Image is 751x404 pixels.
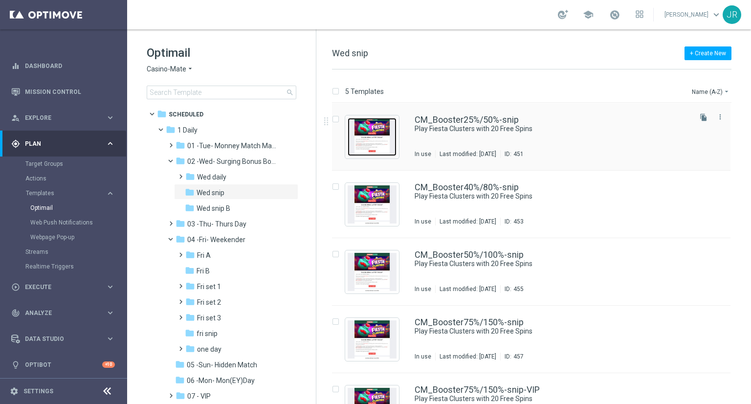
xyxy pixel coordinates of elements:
[30,204,102,212] a: Optimail
[500,353,524,360] div: ID:
[26,190,106,196] div: Templates
[322,306,749,373] div: Press SPACE to select this row.
[187,141,280,150] span: 01 -Tue- Monney Match Maker
[197,188,224,197] span: Wed snip
[147,65,194,74] button: Casino-Mate arrow_drop_down
[25,263,102,270] a: Realtime Triggers
[187,392,211,401] span: 07 - VIP
[11,62,115,70] button: equalizer Dashboard
[25,259,126,274] div: Realtime Triggers
[106,308,115,317] i: keyboard_arrow_right
[500,218,524,225] div: ID:
[23,388,53,394] a: Settings
[286,89,294,96] span: search
[185,187,195,197] i: folder
[169,110,203,119] span: Scheduled
[25,115,106,121] span: Explore
[415,192,689,201] div: Play Fiesta Clusters with 20 Free Spins
[197,251,211,260] span: Fri A
[11,140,115,148] button: gps_fixed Plan keyboard_arrow_right
[25,141,106,147] span: Plan
[30,201,126,215] div: Optimail
[11,139,106,148] div: Plan
[11,309,115,317] div: track_changes Analyze keyboard_arrow_right
[322,103,749,171] div: Press SPACE to select this row.
[723,88,730,95] i: arrow_drop_down
[177,126,198,135] span: 1 Daily
[436,285,500,293] div: Last modified: [DATE]
[197,345,221,354] span: one day
[11,352,115,378] div: Optibot
[185,172,195,181] i: folder
[102,361,115,368] div: +10
[415,318,524,327] a: CM_Booster75%/150%-snip
[583,9,594,20] span: school
[348,253,397,291] img: 455.jpeg
[25,245,126,259] div: Streams
[715,111,725,123] button: more_vert
[415,353,431,360] div: In use
[436,353,500,360] div: Last modified: [DATE]
[11,114,115,122] button: person_search Explore keyboard_arrow_right
[348,185,397,224] img: 453.jpeg
[716,113,724,121] i: more_vert
[415,218,431,225] div: In use
[147,45,296,61] h1: Optimail
[25,186,126,245] div: Templates
[415,394,689,404] div: Play Fiesta Clusters with 20 Free Spins
[197,282,221,291] span: Fri set 1
[11,335,115,343] button: Data Studio keyboard_arrow_right
[500,150,524,158] div: ID:
[197,204,230,213] span: Wed snip B
[322,238,749,306] div: Press SPACE to select this row.
[415,285,431,293] div: In use
[415,150,431,158] div: In use
[176,391,185,401] i: folder
[30,230,126,245] div: Webpage Pop-up
[166,125,176,135] i: folder
[176,156,185,166] i: folder
[711,9,722,20] span: keyboard_arrow_down
[25,160,102,168] a: Target Groups
[197,314,221,322] span: Fri set 3
[415,183,519,192] a: CM_Booster40%/80%-snip
[197,329,218,338] span: fri snip
[30,219,102,226] a: Web Push Notifications
[25,189,115,197] button: Templates keyboard_arrow_right
[10,387,19,396] i: settings
[415,259,667,269] a: Play Fiesta Clusters with 20 Free Spins
[513,285,524,293] div: 455
[11,113,106,122] div: Explore
[187,360,257,369] span: 05 -Sun- Hidden Match
[187,220,246,228] span: 03 -Thu- Thurs Day
[197,298,221,307] span: Fri set 2
[157,109,167,119] i: folder
[700,113,707,121] i: file_copy
[25,53,115,79] a: Dashboard
[11,79,115,105] div: Mission Control
[11,335,106,343] div: Data Studio
[11,309,20,317] i: track_changes
[11,88,115,96] div: Mission Control
[30,215,126,230] div: Web Push Notifications
[348,320,397,359] img: 457.jpeg
[11,139,20,148] i: gps_fixed
[187,157,280,166] span: 02 -Wed- Surging Bonus Booster
[30,233,102,241] a: Webpage Pop-up
[415,327,667,336] a: Play Fiesta Clusters with 20 Free Spins
[322,171,749,238] div: Press SPACE to select this row.
[175,359,185,369] i: folder
[415,327,689,336] div: Play Fiesta Clusters with 20 Free Spins
[500,285,524,293] div: ID:
[513,353,524,360] div: 457
[11,360,20,369] i: lightbulb
[11,361,115,369] button: lightbulb Optibot +10
[176,140,185,150] i: folder
[513,150,524,158] div: 451
[436,218,500,225] div: Last modified: [DATE]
